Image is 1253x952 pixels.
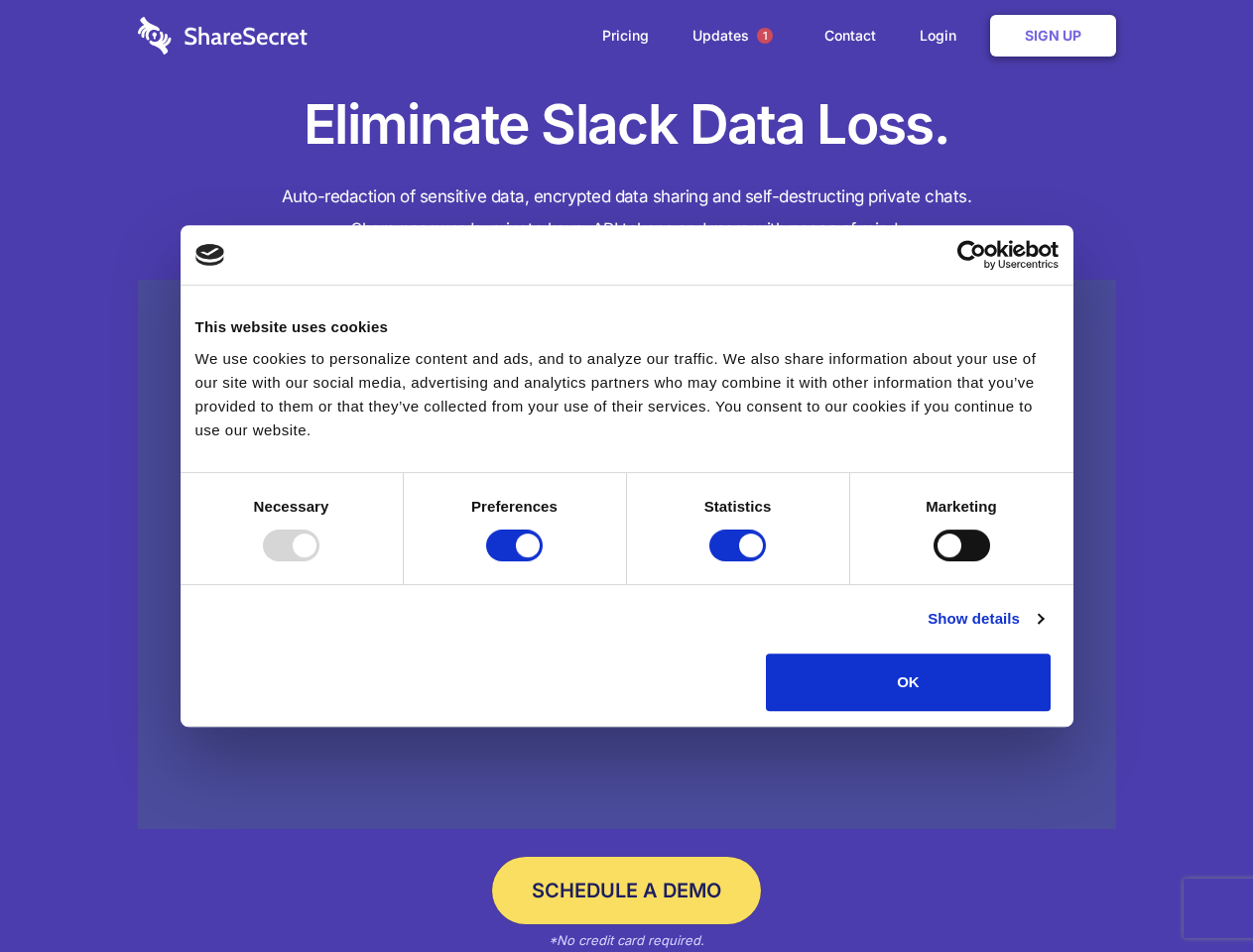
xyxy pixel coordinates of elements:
a: Show details [928,607,1043,631]
button: OK [766,654,1051,711]
strong: Statistics [704,498,772,515]
img: logo [195,244,225,266]
div: We use cookies to personalize content and ads, and to analyze our traffic. We also share informat... [195,347,1059,442]
a: Contact [805,5,896,66]
em: *No credit card required. [549,932,704,948]
h1: Eliminate Slack Data Loss. [138,89,1116,161]
h4: Auto-redaction of sensitive data, encrypted data sharing and self-destructing private chats. Shar... [138,180,1116,246]
img: logo-wordmark-white-trans-d4663122ce5f474addd5e946df7df03e33cb6a1c49d2221995e7729f52c070b2.svg [138,17,308,55]
strong: Preferences [471,498,558,515]
a: Wistia video thumbnail [138,280,1116,830]
span: 1 [757,28,773,44]
a: Schedule a Demo [492,857,761,924]
strong: Marketing [926,498,997,515]
a: Login [900,5,986,66]
strong: Necessary [254,498,329,515]
a: Pricing [582,5,669,66]
a: Usercentrics Cookiebot - opens in a new window [885,240,1059,270]
div: This website uses cookies [195,315,1059,339]
a: Sign Up [990,15,1116,57]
